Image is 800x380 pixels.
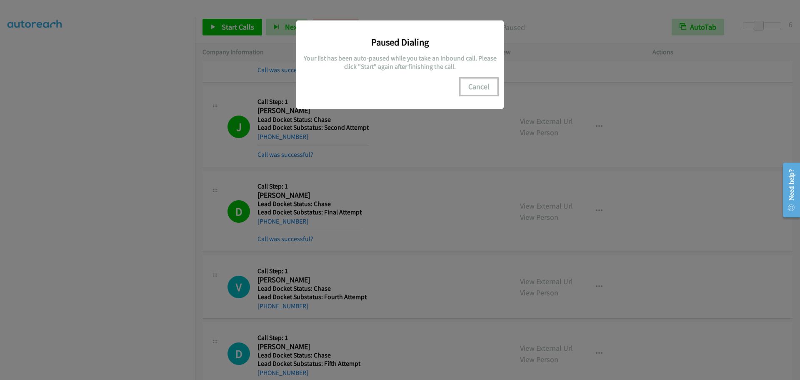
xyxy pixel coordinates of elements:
[776,157,800,223] iframe: Resource Center
[302,54,497,70] h5: Your list has been auto-paused while you take an inbound call. Please click "Start" again after f...
[302,36,497,48] h3: Paused Dialing
[460,78,497,95] button: Cancel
